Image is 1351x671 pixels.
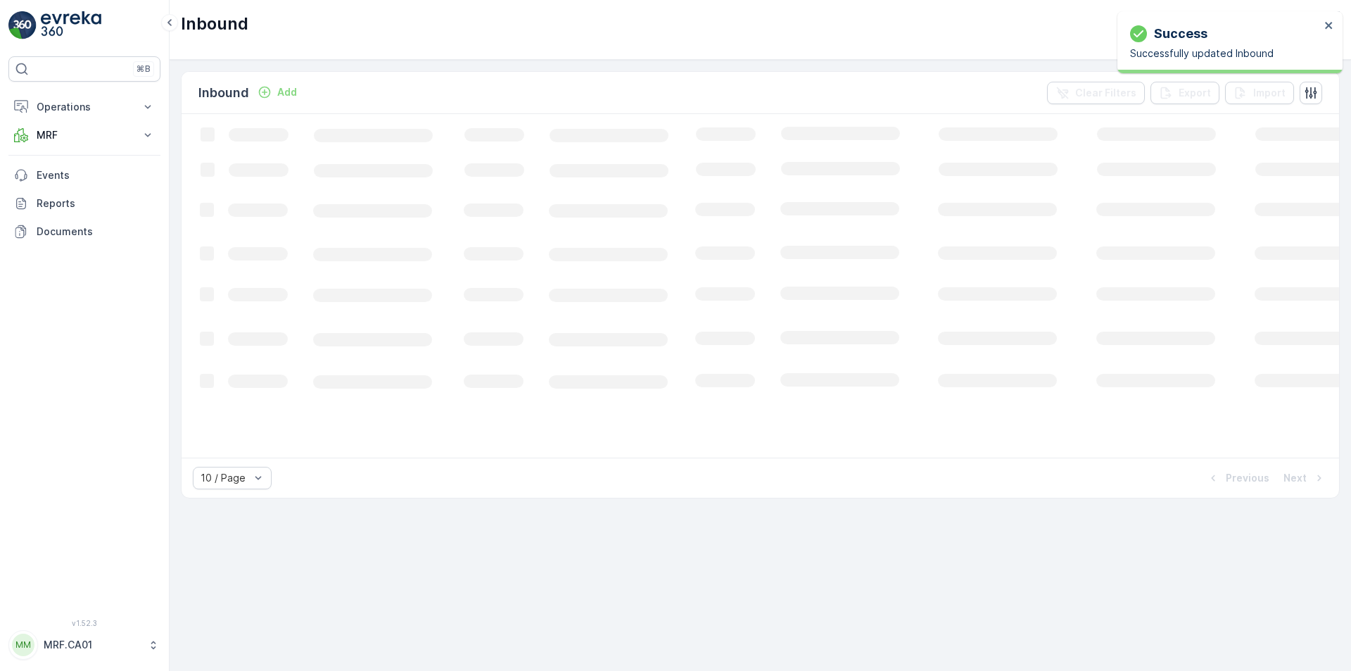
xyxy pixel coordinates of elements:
[1226,471,1269,485] p: Previous
[37,196,155,211] p: Reports
[8,619,160,627] span: v 1.52.3
[12,634,34,656] div: MM
[8,189,160,218] a: Reports
[1205,470,1271,487] button: Previous
[37,128,132,142] p: MRF
[8,218,160,246] a: Documents
[1225,82,1294,104] button: Import
[8,121,160,149] button: MRF
[277,85,297,99] p: Add
[1154,24,1207,44] p: Success
[37,225,155,239] p: Documents
[1324,20,1334,33] button: close
[41,11,101,39] img: logo_light-DOdMpM7g.png
[1253,86,1286,100] p: Import
[198,83,249,103] p: Inbound
[8,11,37,39] img: logo
[8,93,160,121] button: Operations
[8,630,160,660] button: MMMRF.CA01
[1150,82,1219,104] button: Export
[252,84,303,101] button: Add
[1282,470,1328,487] button: Next
[1179,86,1211,100] p: Export
[1283,471,1307,485] p: Next
[1130,46,1320,61] p: Successfully updated Inbound
[181,13,248,35] p: Inbound
[37,168,155,182] p: Events
[8,161,160,189] a: Events
[1075,86,1136,100] p: Clear Filters
[1047,82,1145,104] button: Clear Filters
[137,63,151,75] p: ⌘B
[44,638,141,652] p: MRF.CA01
[37,100,132,114] p: Operations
